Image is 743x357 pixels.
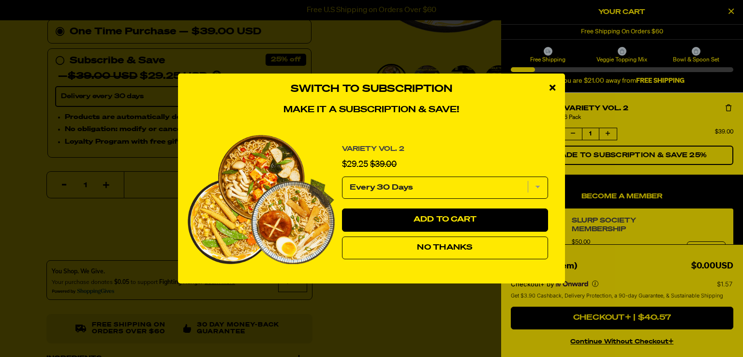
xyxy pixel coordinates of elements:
[188,135,335,265] img: View Variety Vol. 2
[342,237,548,260] button: No Thanks
[188,105,555,116] h4: Make it a subscription & save!
[188,125,555,274] div: Switch to Subscription
[342,160,368,169] span: $29.25
[342,177,548,199] select: subscription frequency
[414,216,477,223] span: Add to Cart
[417,244,473,252] span: No Thanks
[188,125,555,274] div: 1 of 1
[342,208,548,232] button: Add to Cart
[188,83,555,95] h3: Switch to Subscription
[5,312,102,352] iframe: Marketing Popup
[370,160,397,169] span: $39.00
[540,74,565,103] div: close modal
